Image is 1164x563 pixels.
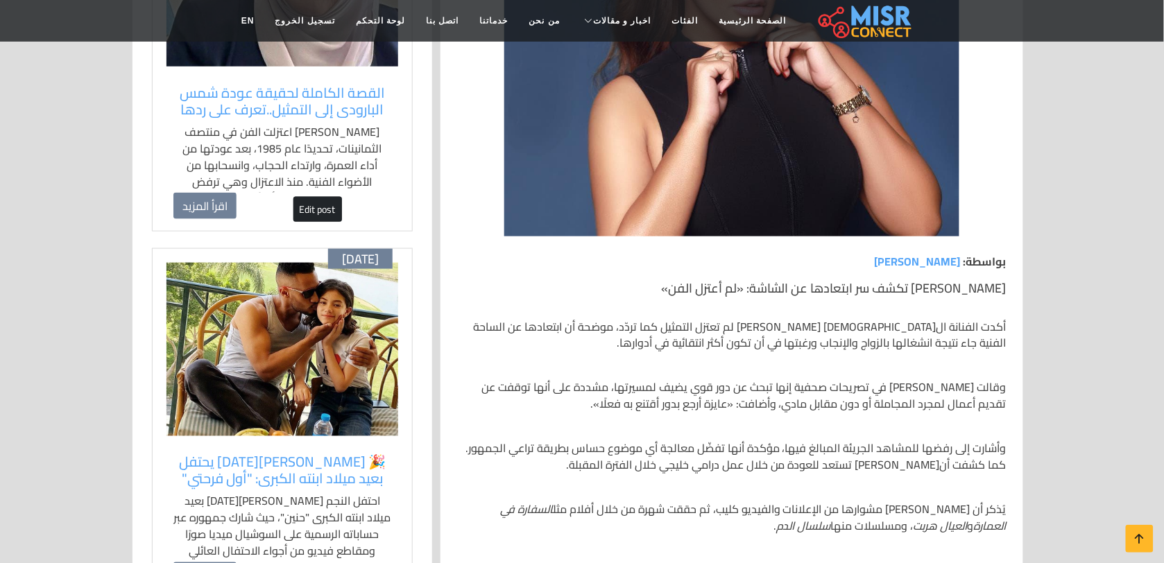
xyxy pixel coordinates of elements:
[662,8,709,34] a: الفئات
[342,252,379,267] span: [DATE]
[914,516,968,537] em: العيال هربت
[231,8,265,34] a: EN
[457,281,1007,296] h1: [PERSON_NAME] تكشف سر ابتعادها عن الشاشة: «لم أعتزل الفن»
[457,440,1007,474] p: وأشارت إلى رفضها للمشاهد الجريئة المبالغ فيها، مؤكدة أنها تفضّل معالجة أي موضوع حساس بطريقة تراعي...
[570,8,662,34] a: اخبار و مقالات
[593,15,651,27] span: اخبار و مقالات
[500,499,1007,537] em: السفارة في العمارة
[173,493,391,560] p: احتفل النجم [PERSON_NAME][DATE] بعيد ميلاد ابنته الكبرى "حنين"، حيث شارك جمهوره عبر حساباته الرسم...
[964,251,1007,272] b: بواسطة:
[173,193,237,219] a: اقرأ المزيد
[293,197,342,222] a: Edit post
[776,516,831,537] em: سلسال الدم
[173,454,391,487] a: 🎉 [PERSON_NAME][DATE] يحتفل بعيد ميلاد ابنته الكبرى: "أول فرحتي"
[470,8,519,34] a: خدماتنا
[457,379,1007,413] p: وقالت [PERSON_NAME] في تصريحات صحفية إنها تبحث عن دور قوي يضيف لمسيرتها، مشددة على أنها توقفت عن ...
[173,123,391,223] p: [PERSON_NAME] اعتزلت الفن في منتصف الثمانينات، تحديدًا عام 1985، بعد عودتها من أداء العمرة، وارتد...
[173,85,391,118] a: القصة الكاملة لحقيقة عودة شمس البارودى إلى التمثيل..تعرف على ردها
[519,8,570,34] a: من نحن
[265,8,345,34] a: تسجيل الخروج
[875,251,961,272] a: [PERSON_NAME]
[457,501,1007,535] p: يُذكر أن [PERSON_NAME] مشوارها من الإعلانات والفيديو كليب، ثم حققت شهرة من خلال أفلام مثل و ، ومس...
[457,318,1007,352] p: أكدت الفنانة ال[DEMOGRAPHIC_DATA] [PERSON_NAME] لم تعتزل التمثيل كما تردّد، موضحة أن ابتعادها عن ...
[709,8,797,34] a: الصفحة الرئيسية
[416,8,469,34] a: اتصل بنا
[819,3,911,38] img: main.misr_connect
[345,8,416,34] a: لوحة التحكم
[166,263,398,436] img: محمد رمضان وابنته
